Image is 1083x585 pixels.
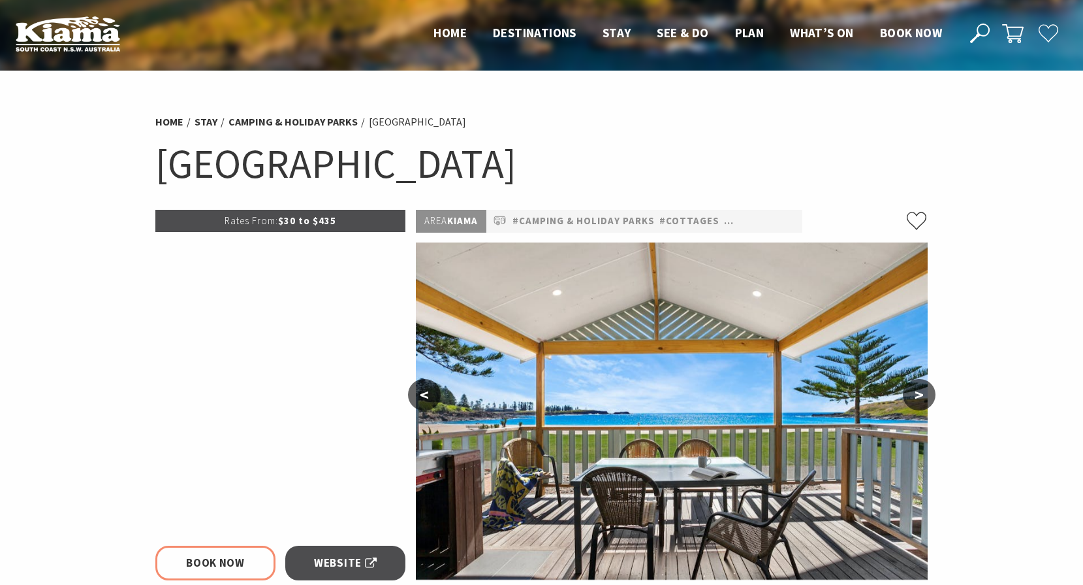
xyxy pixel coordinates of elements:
button: < [408,379,441,410]
a: #Pet Friendly [724,213,800,229]
span: Website [314,554,377,572]
p: Kiama [416,210,486,233]
button: > [903,379,935,410]
span: What’s On [790,25,854,41]
nav: Main Menu [420,23,955,44]
a: #Camping & Holiday Parks [512,213,655,229]
p: $30 to $435 [155,210,406,232]
img: Kiama Logo [16,16,120,52]
a: Book Now [155,546,276,580]
h1: [GEOGRAPHIC_DATA] [155,137,928,190]
a: #Cottages [659,213,719,229]
span: Plan [735,25,764,41]
span: Home [433,25,467,41]
span: Destinations [493,25,576,41]
a: Camping & Holiday Parks [228,115,358,129]
span: Rates From: [225,214,278,227]
span: Area [424,214,447,227]
li: [GEOGRAPHIC_DATA] [369,114,466,131]
a: Home [155,115,183,129]
a: Stay [195,115,217,129]
span: See & Do [657,25,708,41]
span: Stay [603,25,631,41]
span: Book now [880,25,942,41]
a: Website [285,546,406,580]
img: Kendalls on the Beach Holiday Park [416,242,928,580]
